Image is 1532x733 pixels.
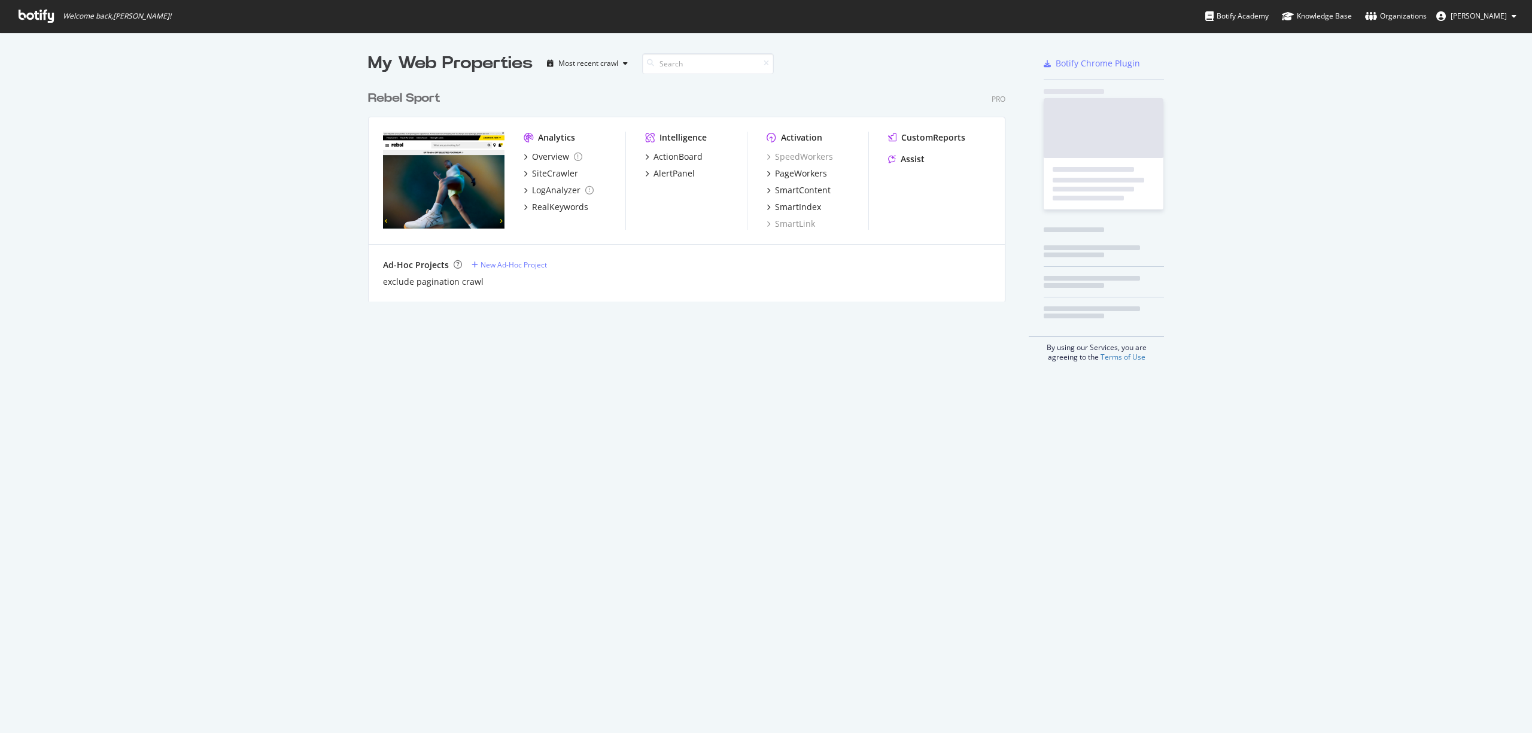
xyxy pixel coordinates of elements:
[368,75,1015,302] div: grid
[1427,7,1526,26] button: [PERSON_NAME]
[368,90,445,107] a: Rebel Sport
[775,168,827,180] div: PageWorkers
[901,153,925,165] div: Assist
[775,201,821,213] div: SmartIndex
[888,132,965,144] a: CustomReports
[1282,10,1352,22] div: Knowledge Base
[383,132,504,229] img: www.rebelsport.com.au
[1056,57,1140,69] div: Botify Chrome Plugin
[653,168,695,180] div: AlertPanel
[368,51,533,75] div: My Web Properties
[1205,10,1269,22] div: Botify Academy
[481,260,547,270] div: New Ad-Hoc Project
[368,90,440,107] div: Rebel Sport
[383,276,484,288] a: exclude pagination crawl
[781,132,822,144] div: Activation
[63,11,171,21] span: Welcome back, [PERSON_NAME] !
[1451,11,1507,21] span: Steph Margerison
[558,60,618,67] div: Most recent crawl
[992,94,1005,104] div: Pro
[888,153,925,165] a: Assist
[538,132,575,144] div: Analytics
[532,168,578,180] div: SiteCrawler
[767,184,831,196] a: SmartContent
[472,260,547,270] a: New Ad-Hoc Project
[532,151,569,163] div: Overview
[775,184,831,196] div: SmartContent
[767,168,827,180] a: PageWorkers
[767,201,821,213] a: SmartIndex
[524,184,594,196] a: LogAnalyzer
[642,53,774,74] input: Search
[1101,352,1145,362] a: Terms of Use
[524,201,588,213] a: RealKeywords
[1044,57,1140,69] a: Botify Chrome Plugin
[645,151,703,163] a: ActionBoard
[653,151,703,163] div: ActionBoard
[767,218,815,230] a: SmartLink
[532,184,580,196] div: LogAnalyzer
[532,201,588,213] div: RealKeywords
[901,132,965,144] div: CustomReports
[383,259,449,271] div: Ad-Hoc Projects
[524,151,582,163] a: Overview
[767,151,833,163] a: SpeedWorkers
[659,132,707,144] div: Intelligence
[1029,336,1164,362] div: By using our Services, you are agreeing to the
[645,168,695,180] a: AlertPanel
[524,168,578,180] a: SiteCrawler
[1365,10,1427,22] div: Organizations
[542,54,633,73] button: Most recent crawl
